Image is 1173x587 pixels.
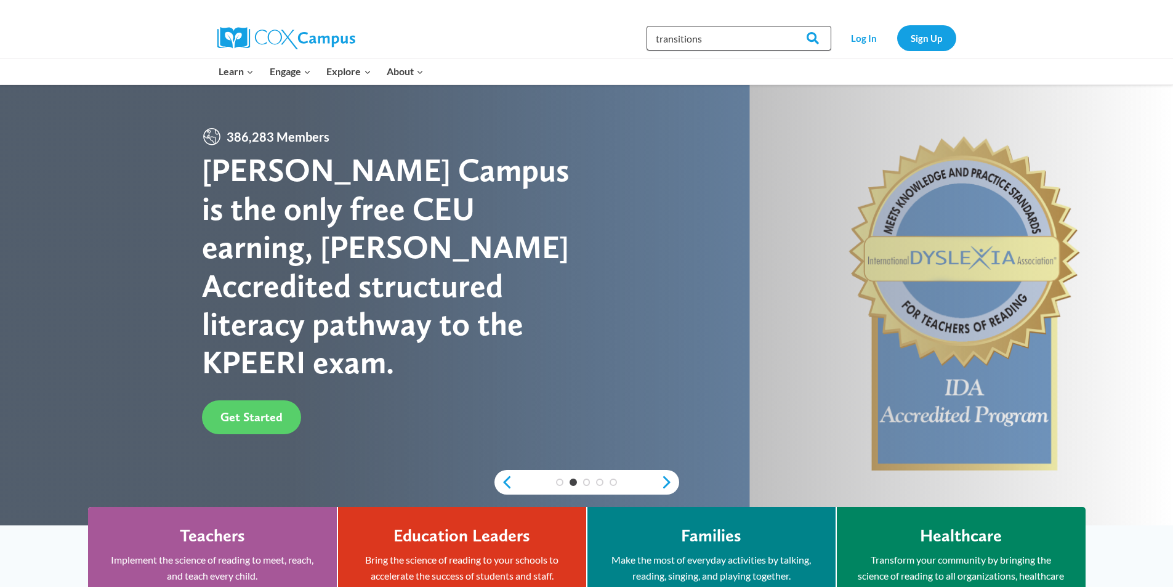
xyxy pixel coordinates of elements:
a: 2 [570,479,577,486]
a: Log In [837,25,891,51]
a: 1 [556,479,563,486]
nav: Primary Navigation [211,59,432,84]
div: [PERSON_NAME] Campus is the only free CEU earning, [PERSON_NAME] Accredited structured literacy p... [202,151,587,381]
a: Sign Up [897,25,956,51]
button: Child menu of Learn [211,59,262,84]
span: Get Started [220,410,283,424]
p: Make the most of everyday activities by talking, reading, singing, and playing together. [606,552,817,583]
input: Search Cox Campus [647,26,831,51]
nav: Secondary Navigation [837,25,956,51]
a: Get Started [202,400,301,434]
h4: Teachers [180,525,245,546]
a: previous [494,475,513,490]
a: 5 [610,479,617,486]
p: Implement the science of reading to meet, reach, and teach every child. [107,552,318,583]
a: 3 [583,479,591,486]
button: Child menu of Explore [319,59,379,84]
h4: Education Leaders [393,525,530,546]
button: Child menu of Engage [262,59,319,84]
a: 4 [596,479,603,486]
a: next [661,475,679,490]
span: 386,283 Members [222,127,334,147]
div: content slider buttons [494,470,679,495]
h4: Healthcare [920,525,1002,546]
img: Cox Campus [217,27,355,49]
button: Child menu of About [379,59,432,84]
h4: Families [681,525,741,546]
p: Bring the science of reading to your schools to accelerate the success of students and staff. [357,552,568,583]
